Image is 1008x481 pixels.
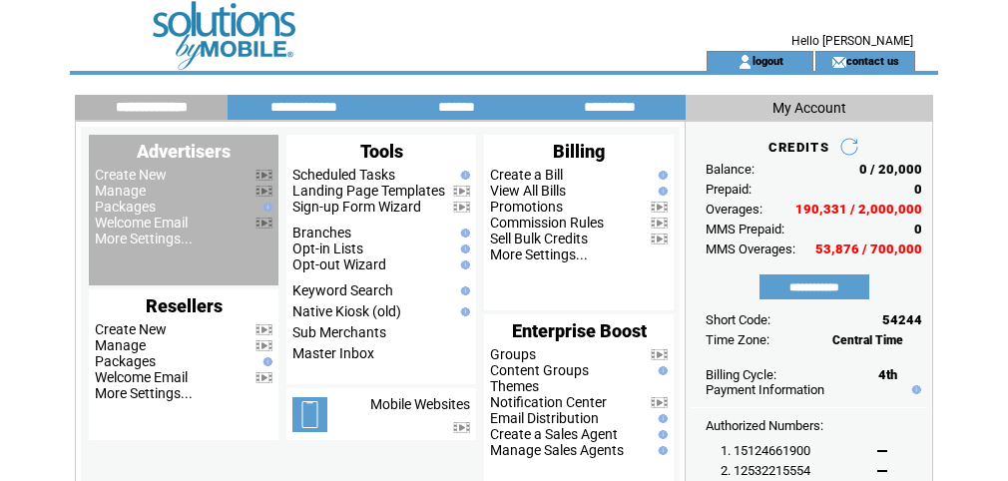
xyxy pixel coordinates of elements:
[255,340,272,351] img: video.png
[914,222,922,237] span: 0
[651,218,668,229] img: video.png
[255,324,272,335] img: video.png
[95,385,193,401] a: More Settings...
[292,282,393,298] a: Keyword Search
[490,442,624,458] a: Manage Sales Agents
[882,312,922,327] span: 54244
[292,397,327,432] img: mobile-websites.png
[706,332,769,347] span: Time Zone:
[95,215,188,231] a: Welcome Email
[490,167,563,183] a: Create a Bill
[490,394,607,410] a: Notification Center
[95,353,156,369] a: Packages
[95,321,167,337] a: Create New
[490,231,588,246] a: Sell Bulk Credits
[832,333,903,347] span: Central Time
[95,231,193,246] a: More Settings...
[706,182,752,197] span: Prepaid:
[859,162,922,177] span: 0 / 20,000
[651,349,668,360] img: video.png
[95,183,146,199] a: Manage
[815,241,922,256] span: 53,876 / 700,000
[292,256,386,272] a: Opt-out Wizard
[490,215,604,231] a: Commission Rules
[95,167,167,183] a: Create New
[292,303,401,319] a: Native Kiosk (old)
[292,324,386,340] a: Sub Merchants
[706,202,762,217] span: Overages:
[292,240,363,256] a: Opt-in Lists
[255,170,272,181] img: video.png
[490,410,599,426] a: Email Distribution
[651,234,668,244] img: video.png
[512,320,647,341] span: Enterprise Boost
[721,443,810,458] span: 1. 15124661900
[95,199,156,215] a: Packages
[490,362,589,378] a: Content Groups
[370,396,470,412] a: Mobile Websites
[456,244,470,253] img: help.gif
[453,186,470,197] img: video.png
[456,307,470,316] img: help.gif
[914,182,922,197] span: 0
[456,229,470,238] img: help.gif
[292,225,351,240] a: Branches
[907,385,921,394] img: help.gif
[258,357,272,366] img: help.gif
[258,203,272,212] img: help.gif
[831,54,846,70] img: contact_us_icon.gif
[721,463,810,478] span: 2. 12532215554
[846,54,899,67] a: contact us
[706,241,795,256] span: MMS Overages:
[768,140,829,155] span: CREDITS
[706,367,776,382] span: Billing Cycle:
[654,446,668,455] img: help.gif
[706,418,823,433] span: Authorized Numbers:
[95,369,188,385] a: Welcome Email
[137,141,231,162] span: Advertisers
[490,183,566,199] a: View All Bills
[753,54,783,67] a: logout
[255,186,272,197] img: video.png
[651,397,668,408] img: video.png
[654,366,668,375] img: help.gif
[255,372,272,383] img: video.png
[490,426,618,442] a: Create a Sales Agent
[738,54,753,70] img: account_icon.gif
[490,246,588,262] a: More Settings...
[791,34,913,48] span: Hello [PERSON_NAME]
[654,171,668,180] img: help.gif
[772,100,846,116] span: My Account
[255,218,272,229] img: video.png
[706,382,824,397] a: Payment Information
[795,202,922,217] span: 190,331 / 2,000,000
[292,199,421,215] a: Sign-up Form Wizard
[456,260,470,269] img: help.gif
[292,183,445,199] a: Landing Page Templates
[490,378,539,394] a: Themes
[146,295,223,316] span: Resellers
[490,199,563,215] a: Promotions
[553,141,605,162] span: Billing
[654,414,668,423] img: help.gif
[654,430,668,439] img: help.gif
[292,167,395,183] a: Scheduled Tasks
[706,162,755,177] span: Balance:
[360,141,403,162] span: Tools
[651,202,668,213] img: video.png
[292,345,374,361] a: Master Inbox
[453,202,470,213] img: video.png
[706,222,784,237] span: MMS Prepaid:
[490,346,536,362] a: Groups
[654,187,668,196] img: help.gif
[456,171,470,180] img: help.gif
[878,367,897,382] span: 4th
[453,422,470,433] img: video.png
[456,286,470,295] img: help.gif
[95,337,146,353] a: Manage
[706,312,770,327] span: Short Code:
